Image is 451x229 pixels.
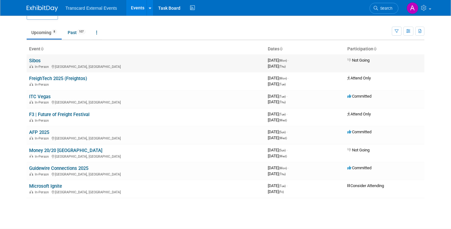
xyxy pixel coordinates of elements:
[35,65,51,69] span: In-Person
[268,76,289,80] span: [DATE]
[35,119,51,123] span: In-Person
[29,190,33,193] img: In-Person Event
[268,118,287,122] span: [DATE]
[35,83,51,87] span: In-Person
[279,155,287,158] span: (Wed)
[52,29,57,34] span: 8
[279,95,286,98] span: (Tue)
[27,5,58,12] img: ExhibitDay
[265,44,345,54] th: Dates
[29,100,33,104] img: In-Person Event
[373,46,376,51] a: Sort by Participation Type
[29,65,33,68] img: In-Person Event
[288,165,289,170] span: -
[268,58,289,63] span: [DATE]
[279,100,286,104] span: (Thu)
[279,113,286,116] span: (Tue)
[407,2,418,14] img: Ana Brahuta
[35,136,51,140] span: In-Person
[347,58,370,63] span: Not Going
[65,6,117,11] span: Transcard External Events
[29,119,33,122] img: In-Person Event
[347,165,371,170] span: Committed
[29,172,33,176] img: In-Person Event
[279,130,286,134] span: (Sun)
[279,59,287,62] span: (Mon)
[268,94,288,99] span: [DATE]
[268,183,288,188] span: [DATE]
[29,83,33,86] img: In-Person Event
[347,112,371,116] span: Attend Only
[29,99,263,104] div: [GEOGRAPHIC_DATA], [GEOGRAPHIC_DATA]
[268,135,287,140] span: [DATE]
[35,155,51,159] span: In-Person
[287,183,288,188] span: -
[279,172,286,176] span: (Thu)
[35,100,51,104] span: In-Person
[29,58,41,64] a: Sibos
[345,44,424,54] th: Participation
[27,27,62,38] a: Upcoming8
[279,136,287,140] span: (Wed)
[27,44,265,54] th: Event
[279,166,287,170] span: (Mon)
[287,94,288,99] span: -
[279,65,286,68] span: (Thu)
[268,189,284,194] span: [DATE]
[268,148,288,152] span: [DATE]
[29,171,263,176] div: [GEOGRAPHIC_DATA], [GEOGRAPHIC_DATA]
[29,165,88,171] a: Guidewire Connections 2025
[268,82,286,86] span: [DATE]
[279,77,287,80] span: (Mon)
[268,130,288,134] span: [DATE]
[29,155,33,158] img: In-Person Event
[29,136,33,140] img: In-Person Event
[29,64,263,69] div: [GEOGRAPHIC_DATA], [GEOGRAPHIC_DATA]
[268,64,286,69] span: [DATE]
[29,112,90,117] a: F3 | Future of Freight Festival
[279,119,287,122] span: (Wed)
[347,94,371,99] span: Committed
[35,190,51,194] span: In-Person
[279,190,284,194] span: (Fri)
[279,184,286,188] span: (Tue)
[279,83,286,86] span: (Tue)
[29,94,51,99] a: ITC Vegas
[29,189,263,194] div: [GEOGRAPHIC_DATA], [GEOGRAPHIC_DATA]
[29,154,263,159] div: [GEOGRAPHIC_DATA], [GEOGRAPHIC_DATA]
[29,130,49,135] a: AFP 2025
[347,130,371,134] span: Committed
[288,58,289,63] span: -
[378,6,392,11] span: Search
[288,76,289,80] span: -
[347,148,370,152] span: Not Going
[287,130,288,134] span: -
[268,112,288,116] span: [DATE]
[370,3,398,14] a: Search
[347,76,371,80] span: Attend Only
[35,172,51,176] span: In-Person
[29,76,87,81] a: FreighTech 2025 (Freightos)
[347,183,384,188] span: Consider Attending
[29,135,263,140] div: [GEOGRAPHIC_DATA], [GEOGRAPHIC_DATA]
[287,112,288,116] span: -
[63,27,90,38] a: Past107
[29,183,62,189] a: Microsoft Ignite
[268,165,289,170] span: [DATE]
[268,171,286,176] span: [DATE]
[29,148,102,153] a: Money 20/20 [GEOGRAPHIC_DATA]
[40,46,44,51] a: Sort by Event Name
[268,154,287,158] span: [DATE]
[287,148,288,152] span: -
[268,99,286,104] span: [DATE]
[77,29,86,34] span: 107
[279,149,286,152] span: (Sun)
[279,46,283,51] a: Sort by Start Date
